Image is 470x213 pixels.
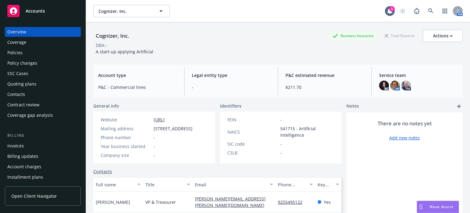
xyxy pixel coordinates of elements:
div: Billing updates [7,151,38,161]
img: photo [401,81,411,90]
a: Switch app [439,5,451,17]
span: A start-up applying Artificial [96,49,153,55]
div: Overview [7,27,26,37]
button: Cognizer, Inc. [93,5,170,17]
span: Cognizer, Inc. [99,8,151,14]
div: CSLB [227,150,278,156]
a: Coverage gap analysis [5,110,81,120]
span: Accounts [26,9,45,13]
a: Add new notes [389,135,420,141]
span: - [192,84,270,90]
button: Phone number [275,177,315,192]
span: Service team [379,72,458,78]
button: Title [143,177,192,192]
a: Search [425,5,437,17]
img: photo [379,81,389,90]
div: Full name [96,181,134,188]
a: Contacts [93,168,112,175]
span: - [154,152,155,158]
div: Phone number [278,181,306,188]
a: Policies [5,48,81,58]
a: Invoices [5,141,81,151]
a: Billing updates [5,151,81,161]
span: [STREET_ADDRESS] [154,125,192,132]
div: Total Rewards [382,32,418,40]
span: Open Client Navigator [11,193,57,199]
a: Report a Bug [411,5,423,17]
div: Actions [433,30,453,42]
span: VP & Treasurer [145,199,176,205]
span: - [280,116,282,123]
div: SSC Cases [7,69,28,78]
div: Invoices [7,141,24,151]
div: Coverage [7,37,26,47]
a: 9255495122 [278,199,307,205]
span: $211.70 [285,84,364,90]
div: Policies [7,48,23,58]
button: Actions [423,30,463,42]
div: Mailing address [101,125,151,132]
button: Nova Assist [417,201,459,213]
a: Contract review [5,100,81,110]
span: P&C estimated revenue [285,72,364,78]
span: Account type [98,72,177,78]
div: Quoting plans [7,79,36,89]
button: Email [192,177,275,192]
span: P&C - Commercial lines [98,84,177,90]
button: Full name [93,177,143,192]
div: Account charges [7,162,41,172]
div: Phone number [101,134,151,141]
a: Coverage [5,37,81,47]
div: Email [195,181,266,188]
a: Accounts [5,2,81,20]
div: Company size [101,152,151,158]
div: 5 [389,6,395,12]
div: Contacts [7,89,25,99]
a: Account charges [5,162,81,172]
div: Website [101,116,151,123]
div: Year business started [101,143,151,150]
span: Notes [346,103,359,110]
a: [PERSON_NAME][EMAIL_ADDRESS][PERSON_NAME][DOMAIN_NAME] [195,196,269,208]
div: NAICS [227,129,278,135]
div: SIC code [227,141,278,147]
div: Policy changes [7,58,37,68]
div: Cognizer, Inc. [93,32,132,40]
a: Contacts [5,89,81,99]
a: Policy changes [5,58,81,68]
span: 541715 - Artificial Intelligence [280,125,334,138]
span: Yes [324,199,331,205]
span: There are no notes yet [378,120,432,127]
div: FEIN [227,116,278,123]
div: Drag to move [417,201,425,213]
span: - [280,141,282,147]
div: Key contact [318,181,333,188]
img: photo [390,81,400,90]
div: Contract review [7,100,39,110]
button: Key contact [315,177,342,192]
span: [PERSON_NAME] [96,199,130,205]
a: Start snowing [397,5,409,17]
div: Coverage gap analysis [7,110,53,120]
span: Legal entity type [192,72,270,78]
span: - [154,134,155,141]
div: Installment plans [7,172,43,182]
a: SSC Cases [5,69,81,78]
a: add [455,103,463,110]
a: Installment plans [5,172,81,182]
span: - [280,150,282,156]
div: Title [145,181,183,188]
span: - [154,143,155,150]
span: Nova Assist [430,204,454,209]
div: DBA: - [96,42,107,48]
a: Overview [5,27,81,37]
div: Billing [5,132,81,139]
span: General info [93,103,119,109]
div: Business Insurance [330,32,377,40]
a: [URL] [154,117,165,123]
a: Quoting plans [5,79,81,89]
span: Identifiers [220,103,241,109]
